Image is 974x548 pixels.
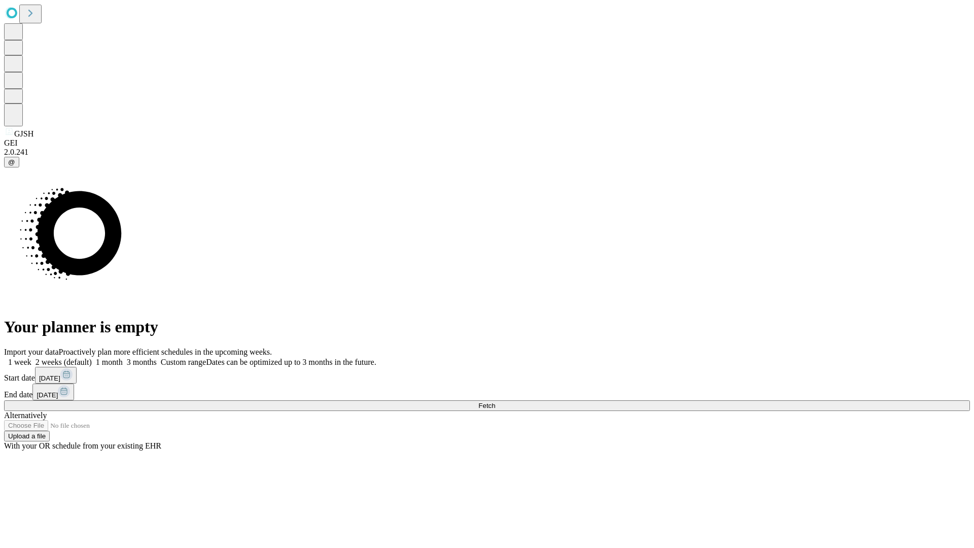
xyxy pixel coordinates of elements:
button: Upload a file [4,431,50,441]
span: 3 months [127,358,157,366]
span: GJSH [14,129,33,138]
span: @ [8,158,15,166]
div: End date [4,384,970,400]
div: 2.0.241 [4,148,970,157]
button: Fetch [4,400,970,411]
span: 2 weeks (default) [36,358,92,366]
span: Fetch [478,402,495,409]
span: Custom range [161,358,206,366]
span: 1 week [8,358,31,366]
span: 1 month [96,358,123,366]
span: Proactively plan more efficient schedules in the upcoming weeks. [59,348,272,356]
span: Dates can be optimized up to 3 months in the future. [206,358,376,366]
span: Import your data [4,348,59,356]
span: [DATE] [39,374,60,382]
div: Start date [4,367,970,384]
button: [DATE] [32,384,74,400]
div: GEI [4,139,970,148]
h1: Your planner is empty [4,318,970,336]
button: @ [4,157,19,167]
span: [DATE] [37,391,58,399]
button: [DATE] [35,367,77,384]
span: Alternatively [4,411,47,420]
span: With your OR schedule from your existing EHR [4,441,161,450]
